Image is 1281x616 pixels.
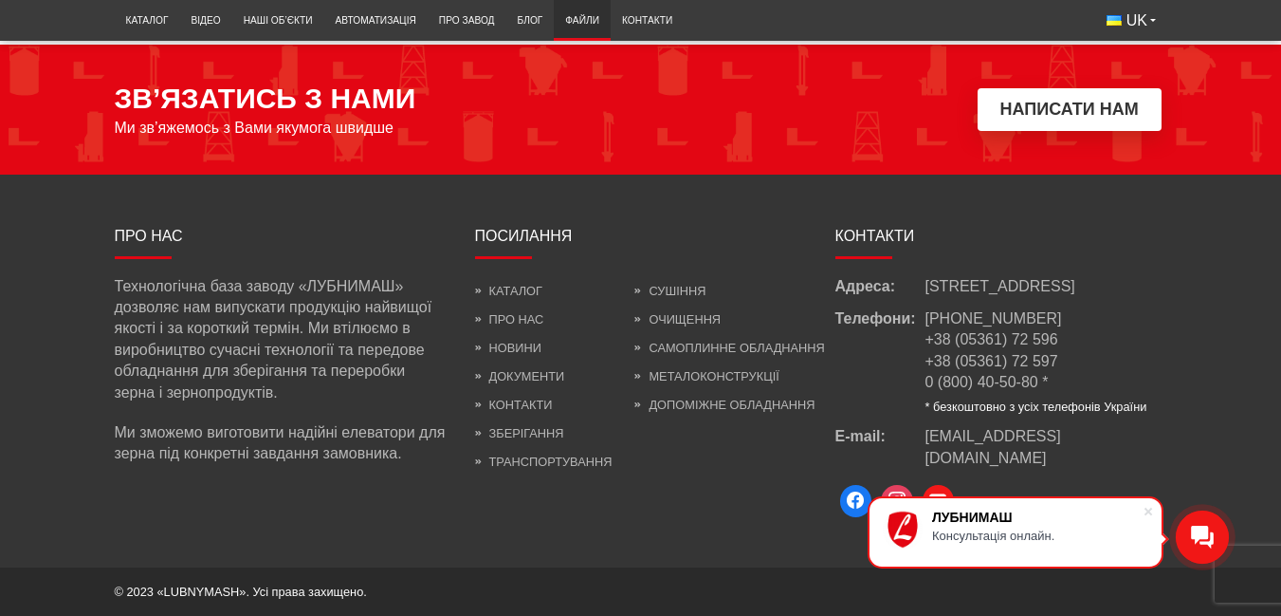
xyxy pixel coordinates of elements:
span: Про нас [115,228,183,244]
button: UK [1095,5,1167,37]
a: Youtube [918,480,960,522]
a: Зберігання [475,426,564,440]
a: Допоміжне обладнання [634,398,814,412]
a: Контакти [611,5,684,36]
span: © 2023 «LUBNYMASH». Усі права захищено. [115,585,367,599]
div: ЛУБНИМАШ [932,510,1143,525]
a: Самоплинне обладнання [634,341,824,355]
span: [EMAIL_ADDRESS][DOMAIN_NAME] [925,428,1061,465]
a: Блог [506,5,555,36]
span: Телефони: [835,308,925,415]
div: Консультація онлайн. [932,529,1143,543]
a: +38 (05361) 72 596 [925,331,1058,347]
span: Адреса: [835,276,925,297]
a: Каталог [475,284,542,298]
a: Facebook [835,480,877,522]
a: Новини [475,341,541,355]
span: Посилання [475,228,573,244]
a: Очищення [634,312,721,327]
span: [STREET_ADDRESS] [925,276,1075,297]
a: Сушіння [634,284,705,298]
a: Контакти [475,398,553,412]
a: Про нас [475,312,544,327]
a: Каталог [115,5,180,36]
a: [EMAIL_ADDRESS][DOMAIN_NAME] [925,426,1167,469]
a: Відео [179,5,231,36]
a: +38 (05361) 72 597 [925,353,1058,369]
a: Файли [554,5,611,36]
a: Транспортування [475,455,613,469]
img: Українська [1107,15,1122,26]
p: Ми зможемо виготовити надійні елеватори для зерна під конкретні завдання замовника. [115,422,447,465]
a: 0 (800) 40-50-80 * [925,374,1049,390]
span: Ми зв’яжемось з Вами якумога швидше [115,120,394,137]
span: UK [1126,10,1147,31]
a: [PHONE_NUMBER] [925,310,1062,327]
a: Металоконструкції [634,369,778,383]
span: Контакти [835,228,915,244]
a: Наші об’єкти [232,5,324,36]
a: Про завод [428,5,506,36]
a: Автоматизація [324,5,428,36]
li: * безкоштовно з усіх телефонів України [925,399,1147,416]
a: Instagram [876,480,918,522]
a: Документи [475,369,565,383]
span: E-mail: [835,426,925,469]
button: Написати нам [978,88,1162,131]
p: Технологічна база заводу «ЛУБНИМАШ» дозволяє нам випускати продукцію найвищої якості і за коротки... [115,276,447,403]
span: ЗВ’ЯЗАТИСЬ З НАМИ [115,83,416,115]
